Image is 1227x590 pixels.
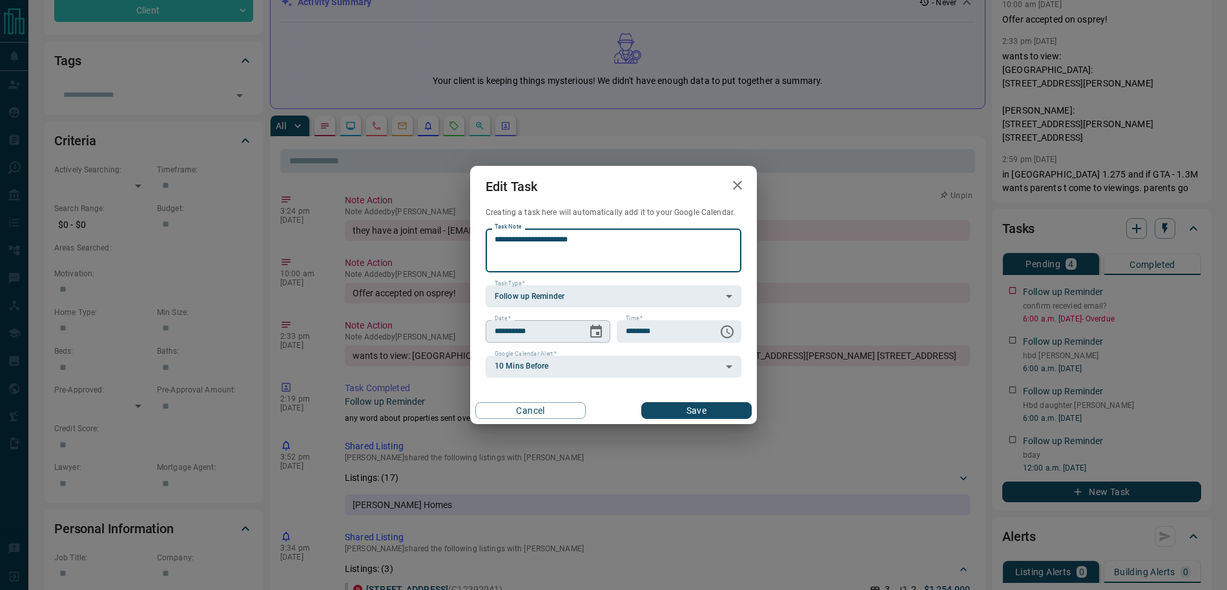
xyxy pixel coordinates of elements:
[641,402,752,419] button: Save
[495,350,557,358] label: Google Calendar Alert
[475,402,586,419] button: Cancel
[486,207,741,218] p: Creating a task here will automatically add it to your Google Calendar.
[486,285,741,307] div: Follow up Reminder
[495,223,521,231] label: Task Note
[486,356,741,378] div: 10 Mins Before
[495,314,511,323] label: Date
[626,314,643,323] label: Time
[470,166,553,207] h2: Edit Task
[583,319,609,345] button: Choose date, selected date is Oct 14, 2025
[714,319,740,345] button: Choose time, selected time is 6:00 AM
[495,280,525,288] label: Task Type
